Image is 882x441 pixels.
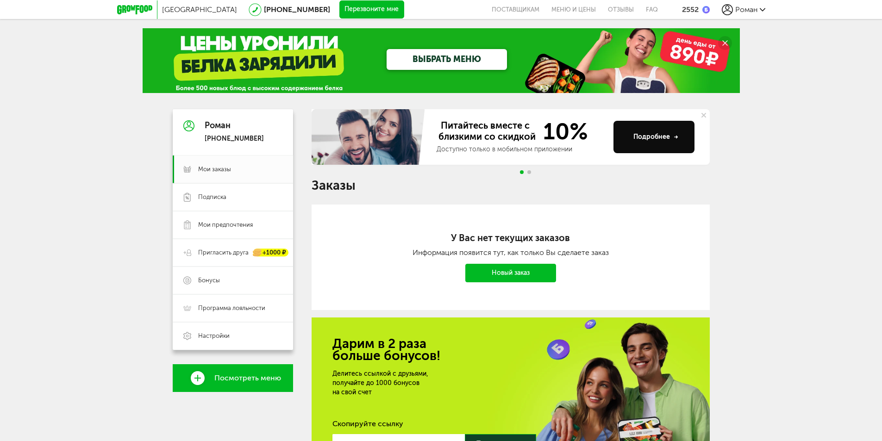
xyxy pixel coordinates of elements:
[613,121,694,153] button: Подробнее
[205,135,264,143] div: [PHONE_NUMBER]
[173,294,293,322] a: Программа лояльности
[198,304,265,312] span: Программа лояльности
[198,193,226,201] span: Подписка
[198,248,249,257] span: Пригласить друга
[205,121,264,130] div: Роман
[173,211,293,239] a: Мои предпочтения
[312,109,427,165] img: family-banner.579af9d.jpg
[214,374,281,382] span: Посмотреть меню
[312,180,710,192] h1: Заказы
[173,322,293,350] a: Настройки
[332,369,548,397] div: Делитесь ссылкой с друзьями, получайте до 1000 бонусов на свой счет
[332,419,689,429] div: Скопируйте ссылку
[387,49,507,70] a: ВЫБРАТЬ МЕНЮ
[349,232,673,243] h2: У Вас нет текущих заказов
[339,0,404,19] button: Перезвоните мне
[198,332,230,340] span: Настройки
[173,183,293,211] a: Подписка
[198,165,231,174] span: Мои заказы
[682,5,699,14] div: 2552
[465,264,556,282] a: Новый заказ
[173,267,293,294] a: Бонусы
[538,120,588,143] span: 10%
[349,248,673,257] div: Информация появится тут, как только Вы сделаете заказ
[173,364,293,392] a: Посмотреть меню
[264,5,330,14] a: [PHONE_NUMBER]
[437,120,538,143] span: Питайтесь вместе с близкими со скидкой
[332,338,689,362] h2: Дарим в 2 раза больше бонусов!
[162,5,237,14] span: [GEOGRAPHIC_DATA]
[437,145,606,154] div: Доступно только в мобильном приложении
[702,6,710,13] img: bonus_b.cdccf46.png
[253,249,288,257] div: +1000 ₽
[173,239,293,267] a: Пригласить друга +1000 ₽
[527,170,531,174] span: Go to slide 2
[735,5,757,14] span: Роман
[198,276,220,285] span: Бонусы
[173,155,293,183] a: Мои заказы
[198,221,253,229] span: Мои предпочтения
[520,170,524,174] span: Go to slide 1
[633,132,678,142] div: Подробнее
